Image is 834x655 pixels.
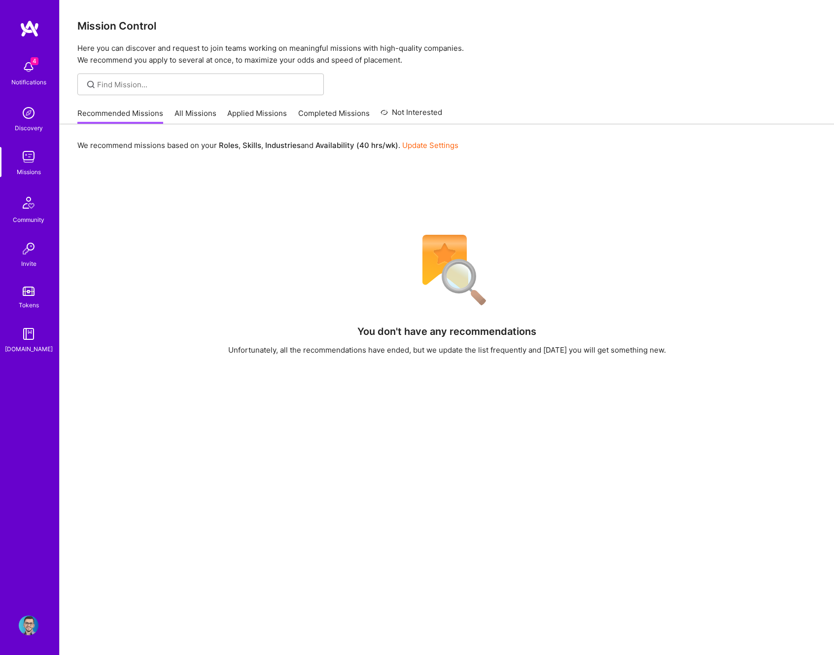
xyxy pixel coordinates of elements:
[85,79,97,90] i: icon SearchGrey
[19,300,39,310] div: Tokens
[5,344,53,354] div: [DOMAIN_NAME]
[17,191,40,215] img: Community
[20,20,39,37] img: logo
[243,141,261,150] b: Skills
[19,239,38,258] img: Invite
[315,141,398,150] b: Availability (40 hrs/wk)
[11,77,46,87] div: Notifications
[174,108,216,124] a: All Missions
[21,258,36,269] div: Invite
[19,324,38,344] img: guide book
[16,616,41,635] a: User Avatar
[13,215,44,225] div: Community
[77,140,458,150] p: We recommend missions based on your , , and .
[31,57,38,65] span: 4
[15,123,43,133] div: Discovery
[77,108,163,124] a: Recommended Missions
[97,79,316,90] input: Find Mission...
[228,345,666,355] div: Unfortunately, all the recommendations have ended, but we update the list frequently and [DATE] y...
[23,287,35,296] img: tokens
[77,20,816,32] h3: Mission Control
[77,42,816,66] p: Here you can discover and request to join teams working on meaningful missions with high-quality ...
[19,616,38,635] img: User Avatar
[19,103,38,123] img: discovery
[298,108,370,124] a: Completed Missions
[17,167,41,177] div: Missions
[381,107,442,124] a: Not Interested
[405,228,489,312] img: No Results
[227,108,287,124] a: Applied Missions
[19,147,38,167] img: teamwork
[19,57,38,77] img: bell
[402,141,458,150] a: Update Settings
[357,326,536,337] h4: You don't have any recommendations
[219,141,239,150] b: Roles
[265,141,301,150] b: Industries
